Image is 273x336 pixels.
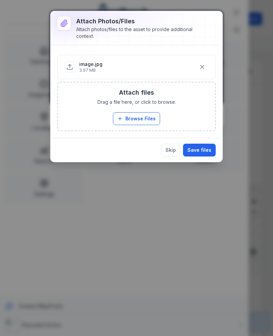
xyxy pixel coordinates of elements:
[161,144,180,157] button: Skip
[97,99,176,105] span: Drag a file here, or click to browse.
[113,112,160,125] button: Browse Files
[79,68,102,73] p: 3.97 MB
[119,88,154,97] h3: Attach files
[76,17,205,26] h3: Attach photos/files
[79,61,102,68] p: image.jpg
[183,144,216,157] button: Save files
[76,26,205,40] div: Attach photos/files to the asset to provide additional context.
